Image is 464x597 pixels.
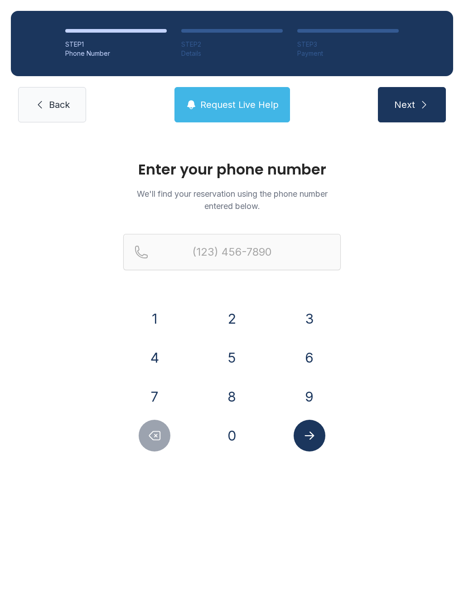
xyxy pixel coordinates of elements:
[123,234,341,270] input: Reservation phone number
[216,420,248,451] button: 0
[297,40,399,49] div: STEP 3
[216,342,248,374] button: 5
[139,342,170,374] button: 4
[216,303,248,335] button: 2
[216,381,248,413] button: 8
[123,162,341,177] h1: Enter your phone number
[65,40,167,49] div: STEP 1
[139,381,170,413] button: 7
[394,98,415,111] span: Next
[123,188,341,212] p: We'll find your reservation using the phone number entered below.
[49,98,70,111] span: Back
[181,40,283,49] div: STEP 2
[294,420,325,451] button: Submit lookup form
[294,303,325,335] button: 3
[200,98,279,111] span: Request Live Help
[297,49,399,58] div: Payment
[65,49,167,58] div: Phone Number
[139,303,170,335] button: 1
[139,420,170,451] button: Delete number
[294,342,325,374] button: 6
[181,49,283,58] div: Details
[294,381,325,413] button: 9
